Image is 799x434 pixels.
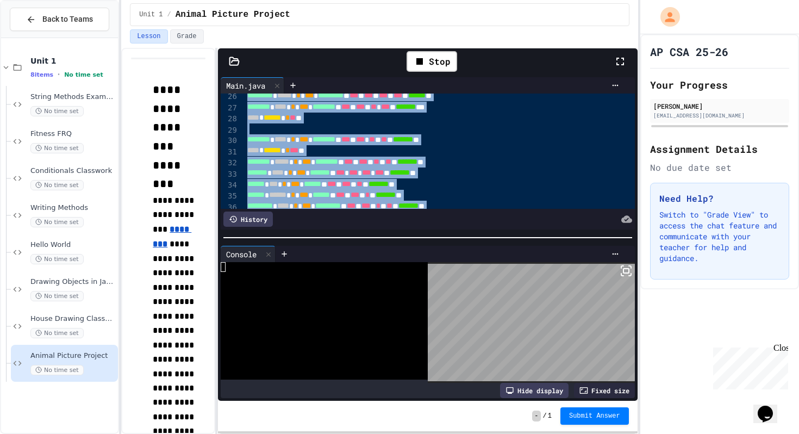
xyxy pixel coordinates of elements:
div: [PERSON_NAME] [653,101,786,111]
span: Hello World [30,240,116,250]
span: No time set [30,106,84,116]
div: Hide display [500,383,569,398]
span: Fitness FRQ [30,129,116,139]
span: - [532,411,540,421]
span: House Drawing Classwork [30,314,116,324]
span: Back to Teams [42,14,93,25]
div: 36 [221,202,239,213]
span: No time set [30,143,84,153]
div: 28 [221,114,239,125]
iframe: chat widget [709,343,788,389]
h2: Your Progress [650,77,789,92]
span: No time set [30,254,84,264]
div: 34 [221,180,239,191]
p: Switch to "Grade View" to access the chat feature and communicate with your teacher for help and ... [659,209,780,264]
span: No time set [30,217,84,227]
div: History [223,212,273,227]
div: 27 [221,103,239,114]
div: My Account [649,4,683,29]
h2: Assignment Details [650,141,789,157]
span: Conditionals Classwork [30,166,116,176]
div: Chat with us now!Close [4,4,75,69]
span: Animal Picture Project [30,351,116,361]
span: Drawing Objects in Java - HW Playposit Code [30,277,116,287]
h1: AP CSA 25-26 [650,44,728,59]
div: 29 [221,125,239,136]
div: Main.java [221,77,284,94]
h3: Need Help? [659,192,780,205]
button: Lesson [130,29,167,44]
div: 35 [221,191,239,202]
div: Stop [407,51,457,72]
div: Console [221,246,276,262]
span: No time set [30,365,84,375]
div: 30 [221,135,239,146]
span: Unit 1 [30,56,116,66]
div: Console [221,249,262,260]
span: No time set [64,71,103,78]
button: Back to Teams [10,8,109,31]
div: Fixed size [574,383,635,398]
span: / [167,10,171,19]
div: No due date set [650,161,789,174]
span: 1 [548,412,552,420]
iframe: chat widget [753,390,788,423]
div: 31 [221,147,239,158]
button: Submit Answer [560,407,629,425]
div: 32 [221,158,239,169]
div: Main.java [221,80,271,91]
div: [EMAIL_ADDRESS][DOMAIN_NAME] [653,111,786,120]
span: Unit 1 [139,10,163,19]
span: 8 items [30,71,53,78]
span: • [58,70,60,79]
span: Writing Methods [30,203,116,213]
span: Animal Picture Project [176,8,290,21]
div: 26 [221,91,239,102]
span: No time set [30,328,84,338]
span: Submit Answer [569,412,620,420]
span: / [543,412,547,420]
span: String Methods Examples [30,92,116,102]
span: No time set [30,180,84,190]
span: No time set [30,291,84,301]
div: 33 [221,169,239,180]
button: Grade [170,29,204,44]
